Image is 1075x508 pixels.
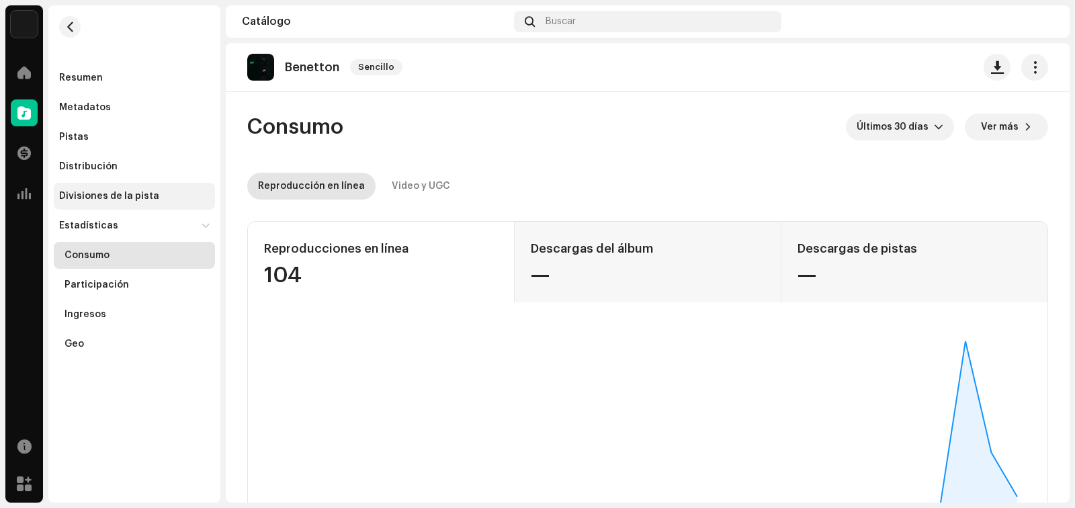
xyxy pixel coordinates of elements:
div: 104 [264,265,498,286]
div: Video y UGC [392,173,450,200]
div: — [531,265,765,286]
img: d3c4e784-384d-4b19-9f57-778a8118f713 [1032,11,1053,32]
span: Buscar [546,16,576,27]
div: Pistas [59,132,89,142]
re-m-nav-item: Geo [54,331,215,357]
div: — [798,265,1031,286]
span: Últimos 30 días [857,114,934,140]
re-m-nav-item: Distribución [54,153,215,180]
div: Geo [64,339,84,349]
p: Benetton [285,60,339,75]
div: Distribución [59,161,118,172]
re-m-nav-item: Resumen [54,65,215,91]
div: Catálogo [242,16,509,27]
img: c088a773-dcae-4c62-9ff1-5c2aae5eab42 [247,54,274,81]
div: Descargas de pistas [798,238,1031,259]
button: Ver más [965,114,1048,140]
re-m-nav-item: Divisiones de la pista [54,183,215,210]
span: Consumo [247,114,343,140]
div: Estadísticas [59,220,118,231]
div: Descargas del álbum [531,238,765,259]
div: Reproducciones en línea [264,238,498,259]
re-m-nav-item: Metadatos [54,94,215,121]
div: Ingresos [64,309,106,320]
div: Resumen [59,73,103,83]
re-m-nav-item: Pistas [54,124,215,151]
re-m-nav-item: Consumo [54,242,215,269]
span: Sencillo [350,59,402,75]
div: Divisiones de la pista [59,191,159,202]
div: Consumo [64,250,110,261]
span: Ver más [981,114,1019,140]
div: dropdown trigger [934,114,943,140]
img: 4d5a508c-c80f-4d99-b7fb-82554657661d [11,11,38,38]
div: Reproducción en línea [258,173,365,200]
re-m-nav-item: Ingresos [54,301,215,328]
div: Metadatos [59,102,111,113]
re-m-nav-item: Participación [54,271,215,298]
re-m-nav-dropdown: Estadísticas [54,212,215,357]
div: Participación [64,280,129,290]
